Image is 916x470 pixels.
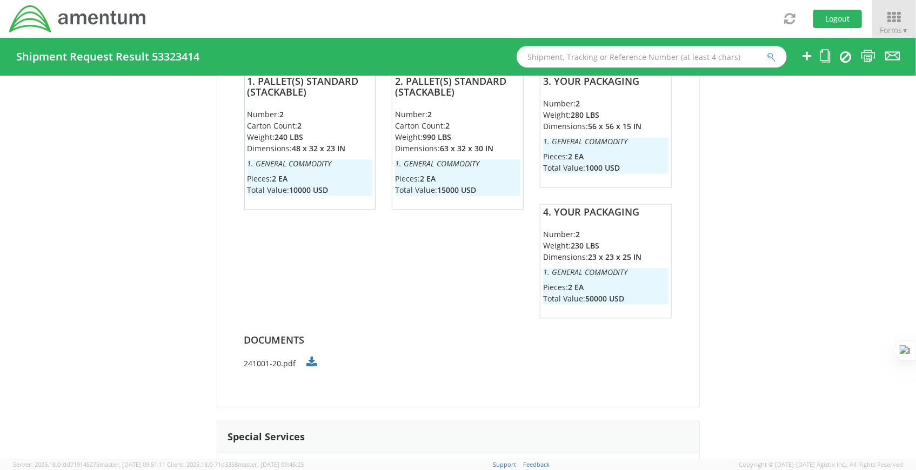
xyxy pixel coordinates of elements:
span: Client: 2025.18.0-71d3358 [167,460,304,468]
li: Weight: [248,132,373,143]
h4: 2. Pallet(s) Standard (Stackable) [395,77,520,98]
span: ▼ [902,26,908,35]
strong: 63 x 32 x 30 IN [440,144,493,154]
li: Number: [543,229,668,240]
li: Pieces: [248,173,373,185]
strong: 48 x 32 x 23 IN [292,144,346,154]
strong: 2 EA [420,174,436,184]
li: Pieces: [543,282,668,293]
li: Dimensions: [248,143,373,155]
li: Total Value: [543,293,668,305]
strong: 2 EA [272,174,288,184]
h6: 1. General Commodity [543,268,668,277]
span: Server: 2025.18.0-dd719145275 [13,460,165,468]
li: 241001-20.pdf [244,357,672,369]
strong: 230 LBS [571,241,599,251]
li: Pieces: [395,173,520,185]
strong: 240 LBS [275,132,304,143]
li: Total Value: [395,185,520,196]
strong: 2 [576,230,580,240]
li: Pieces: [543,151,668,163]
li: Dimensions: [543,252,668,263]
strong: 2 [445,121,450,131]
span: master, [DATE] 09:46:25 [238,460,304,468]
button: Logout [813,10,862,28]
li: Carton Count: [248,120,373,132]
span: Forms [880,25,908,35]
li: Number: [395,109,520,120]
strong: 990 LBS [423,132,451,143]
span: Copyright © [DATE]-[DATE] Agistix Inc., All Rights Reserved [739,460,903,469]
li: Carton Count: [395,120,520,132]
strong: 1000 USD [585,163,620,173]
strong: 15000 USD [437,185,476,196]
h6: 1. General Commodity [248,160,373,168]
strong: 50000 USD [585,294,624,304]
h4: Shipment Request Result 53323414 [16,51,199,63]
li: Total Value: [543,163,668,174]
h4: 3. Your Packaging [543,77,668,88]
h6: 1. General Commodity [395,160,520,168]
li: Total Value: [248,185,373,196]
strong: 2 [427,110,432,120]
strong: 2 [280,110,284,120]
span: master, [DATE] 09:51:11 [99,460,165,468]
li: Weight: [395,132,520,143]
img: dyn-intl-logo-049831509241104b2a82.png [8,4,148,34]
li: Number: [248,109,373,120]
strong: 2 EA [568,152,584,162]
h4: 4. Your Packaging [543,207,668,218]
h6: 1. General Commodity [543,138,668,146]
li: Weight: [543,240,668,252]
a: Feedback [523,460,550,468]
strong: 2 EA [568,283,584,293]
strong: 2 [576,99,580,109]
li: Dimensions: [395,143,520,155]
h3: Special Services [228,432,305,443]
h4: Documents [244,335,672,346]
input: Shipment, Tracking or Reference Number (at least 4 chars) [517,46,787,68]
a: Support [493,460,516,468]
li: Dimensions: [543,121,668,132]
li: Number: [543,98,668,110]
strong: 2 [298,121,302,131]
li: Weight: [543,110,668,121]
strong: 280 LBS [571,110,599,120]
strong: 56 x 56 x 15 IN [588,122,641,132]
strong: 23 x 23 x 25 IN [588,252,641,263]
strong: 10000 USD [290,185,329,196]
h4: 1. Pallet(s) Standard (Stackable) [248,77,373,98]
